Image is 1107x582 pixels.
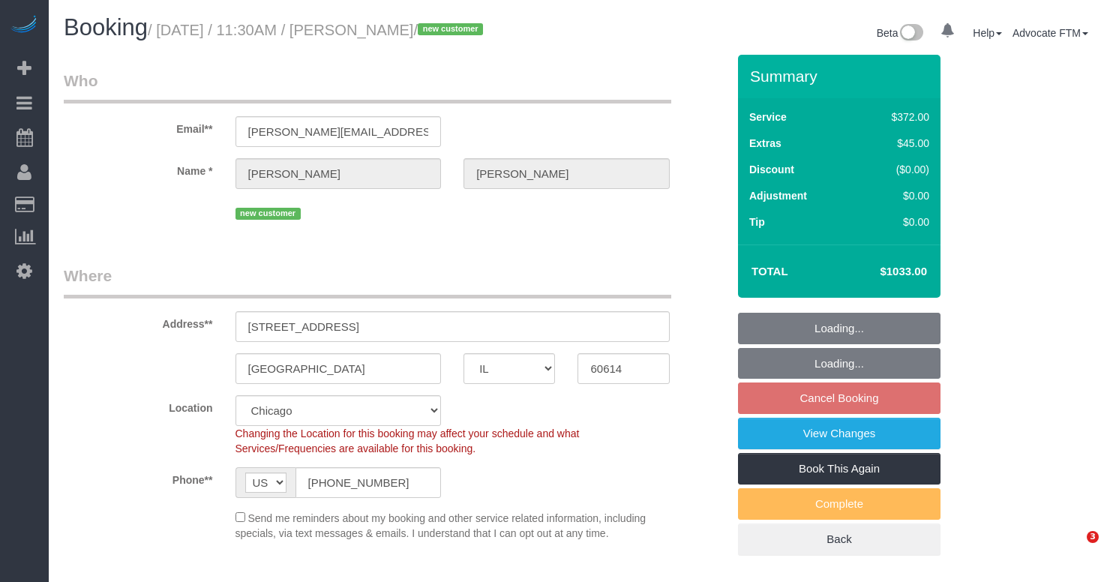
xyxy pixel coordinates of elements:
small: / [DATE] / 11:30AM / [PERSON_NAME] [148,22,487,38]
h4: $1033.00 [836,265,927,278]
div: $0.00 [859,188,929,203]
a: View Changes [738,418,940,449]
img: New interface [898,24,923,43]
span: 3 [1087,531,1099,543]
a: Help [973,27,1002,39]
span: new customer [418,23,483,35]
a: Beta [877,27,923,39]
legend: Who [64,70,671,103]
div: $0.00 [859,214,929,229]
label: Name * [52,158,224,178]
input: Last Name* [463,158,670,189]
img: Automaid Logo [9,15,39,36]
input: Zip Code** [577,353,669,384]
label: Extras [749,136,781,151]
span: Booking [64,14,148,40]
label: Location [52,395,224,415]
h3: Summary [750,67,933,85]
div: $372.00 [859,109,929,124]
input: First Name** [235,158,442,189]
label: Tip [749,214,765,229]
label: Adjustment [749,188,807,203]
span: / [413,22,487,38]
a: Advocate FTM [1012,27,1088,39]
label: Service [749,109,787,124]
iframe: Intercom live chat [1056,531,1092,567]
span: new customer [235,208,301,220]
div: ($0.00) [859,162,929,177]
span: Changing the Location for this booking may affect your schedule and what Services/Frequencies are... [235,427,580,454]
a: Back [738,523,940,555]
a: Book This Again [738,453,940,484]
label: Discount [749,162,794,177]
div: $45.00 [859,136,929,151]
legend: Where [64,265,671,298]
span: Send me reminders about my booking and other service related information, including specials, via... [235,512,646,539]
strong: Total [751,265,788,277]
